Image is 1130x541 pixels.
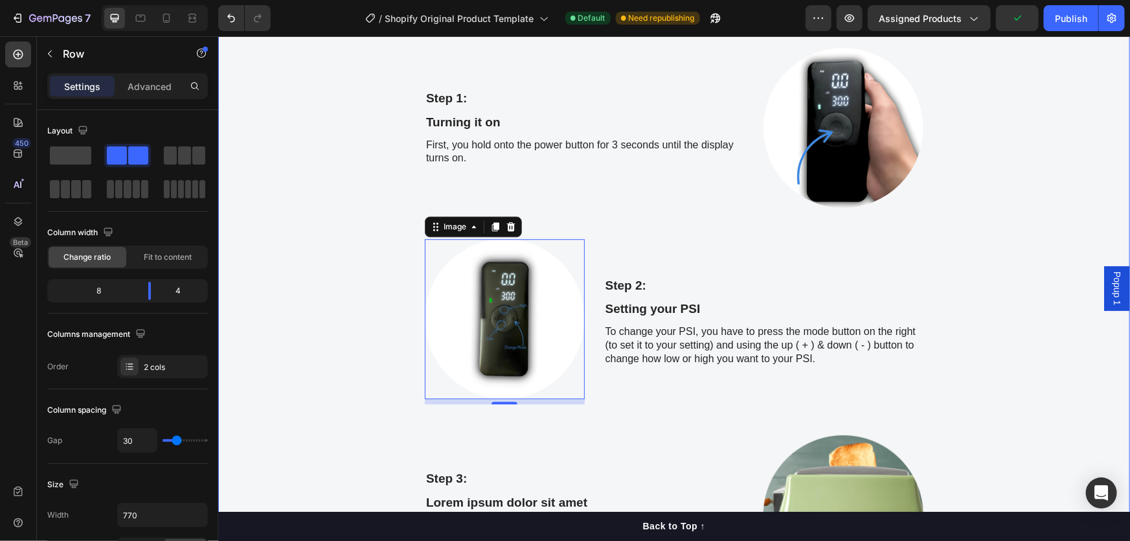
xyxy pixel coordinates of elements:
[208,459,525,475] p: Lorem ipsum dolor sit amet
[47,402,124,419] div: Column spacing
[879,12,962,25] span: Assigned Products
[223,185,251,196] div: Image
[208,54,525,71] p: Step 1:
[1055,12,1087,25] div: Publish
[64,80,100,93] p: Settings
[64,251,111,263] span: Change ratio
[1044,5,1098,31] button: Publish
[218,36,1130,541] iframe: Design area
[5,5,96,31] button: 7
[629,12,695,24] span: Need republishing
[387,265,704,281] p: Setting your PSI
[545,12,705,172] img: gempages_572714885486478208-a7f2900c-6793-446f-8ff0-766af77dae79.png
[63,46,173,62] p: Row
[387,242,704,258] p: Step 2:
[387,289,704,329] p: To change your PSI, you have to press the mode button on the right (to set it to your setting) an...
[578,12,605,24] span: Default
[47,361,69,373] div: Order
[1086,478,1117,509] div: Open Intercom Messenger
[208,102,525,130] p: First, you hold onto the power button for 3 seconds until the display turns on.
[47,326,148,343] div: Columns management
[128,80,172,93] p: Advanced
[50,282,138,300] div: 8
[12,138,31,148] div: 450
[144,251,192,263] span: Fit to content
[118,503,207,527] input: Auto
[10,237,31,247] div: Beta
[47,224,116,242] div: Column width
[379,12,383,25] span: /
[385,12,534,25] span: Shopify Original Product Template
[892,235,905,269] span: Popup 1
[47,122,91,140] div: Layout
[868,5,991,31] button: Assigned Products
[208,435,525,451] p: Step 3:
[144,362,205,373] div: 2 cols
[425,483,487,497] div: Back to Top ↑
[47,435,62,446] div: Gap
[207,203,367,363] img: gempages_572714885486478208-0ace2ee8-bcd9-4c23-9edd-33ecaaa1b510.png
[47,509,69,521] div: Width
[218,5,271,31] div: Undo/Redo
[47,476,82,494] div: Size
[161,282,205,300] div: 4
[118,429,157,452] input: Auto
[85,10,91,26] p: 7
[208,78,525,95] p: Turning it on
